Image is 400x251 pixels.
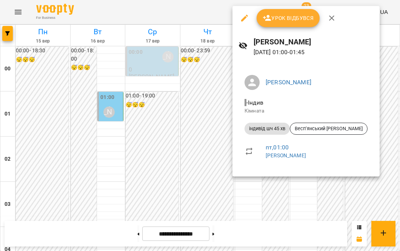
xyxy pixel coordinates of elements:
button: Урок відбувся [257,9,320,27]
a: [PERSON_NAME] [266,152,306,158]
span: індивід шч 45 хв [245,125,290,132]
div: Весп‘янський [PERSON_NAME] [290,123,368,135]
a: [PERSON_NAME] [266,79,311,86]
span: Урок відбувся [263,14,314,23]
h6: [PERSON_NAME] [254,36,374,48]
span: - Індив [245,99,265,106]
p: Кімната [245,107,368,115]
p: [DATE] 01:00 - 01:45 [254,48,374,57]
a: пт , 01:00 [266,144,289,151]
span: Весп‘янський [PERSON_NAME] [290,125,367,132]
